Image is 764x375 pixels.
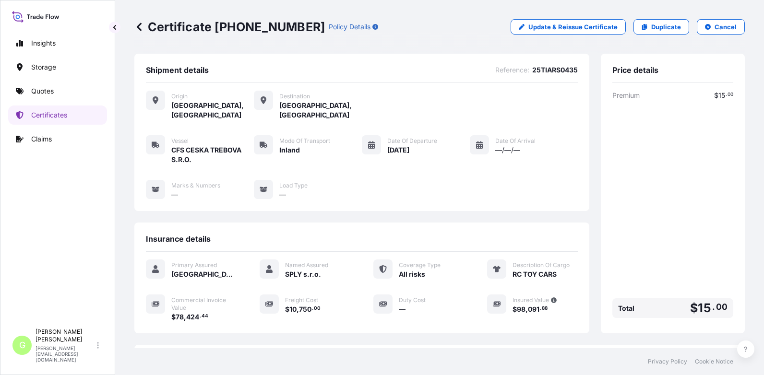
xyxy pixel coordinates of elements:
span: 44 [202,315,208,318]
span: Marks & Numbers [171,182,220,189]
span: Commercial Invoice Value [171,296,237,312]
span: . [540,307,541,310]
a: Claims [8,129,107,149]
p: Quotes [31,86,54,96]
span: 00 [314,307,321,310]
p: Certificate [PHONE_NUMBER] [134,19,325,35]
span: , [297,306,299,313]
span: — [279,190,286,199]
span: 98 [517,306,525,313]
span: Load Type [279,182,308,189]
a: Cookie Notice [695,358,733,365]
p: [PERSON_NAME][EMAIL_ADDRESS][DOMAIN_NAME] [36,345,95,363]
span: — [399,305,406,314]
span: Price details [612,65,658,75]
p: Duplicate [651,22,681,32]
span: 424 [186,314,199,320]
p: Claims [31,134,52,144]
span: Insured Value [513,296,549,304]
span: [DATE] [387,145,409,155]
a: Privacy Policy [648,358,687,365]
span: Mode of Transport [279,137,330,145]
span: 750 [299,306,311,313]
a: Duplicate [633,19,689,35]
span: 10 [289,306,297,313]
span: Total [618,304,634,313]
span: Insurance details [146,234,211,244]
span: SPLY s.r.o. [285,270,321,279]
span: Inland [279,145,300,155]
span: . [312,307,313,310]
span: Description Of Cargo [513,261,570,269]
p: Insights [31,38,56,48]
span: CFS CESKA TREBOVA S.R.O. [171,145,254,164]
span: , [525,306,528,313]
span: . [712,304,715,310]
a: Certificates [8,105,107,125]
p: Cancel [715,22,737,32]
span: Freight Cost [285,296,318,304]
span: 00 [716,304,728,310]
a: Quotes [8,82,107,101]
span: [GEOGRAPHIC_DATA], [GEOGRAPHIC_DATA] [171,101,254,120]
span: 88 [542,307,548,310]
span: . [200,315,201,318]
span: Duty Cost [399,296,426,304]
span: $ [171,314,176,320]
span: 78 [176,314,184,320]
span: G [19,340,25,350]
span: Origin [171,93,188,100]
span: 25TIARS0435 [532,65,578,75]
span: $ [513,306,517,313]
span: All risks [399,270,425,279]
span: Vessel [171,137,189,145]
span: Coverage Type [399,261,441,269]
span: Shipment details [146,65,209,75]
p: Storage [31,62,56,72]
span: Reference : [495,65,529,75]
span: 15 [698,302,711,314]
span: Named Assured [285,261,328,269]
p: Certificates [31,110,67,120]
span: RC TOY CARS [513,270,557,279]
span: — [171,190,178,199]
p: Update & Reissue Certificate [528,22,618,32]
span: Destination [279,93,310,100]
button: Cancel [697,19,745,35]
span: $ [285,306,289,313]
span: —/—/— [495,145,520,155]
span: Date of Departure [387,137,437,145]
span: [GEOGRAPHIC_DATA], [GEOGRAPHIC_DATA] [279,101,362,120]
span: Primary Assured [171,261,217,269]
span: 00 [728,93,733,96]
span: . [726,93,727,96]
span: 091 [528,306,539,313]
span: 15 [718,92,725,99]
a: Update & Reissue Certificate [511,19,626,35]
span: , [184,314,186,320]
span: $ [714,92,718,99]
a: Storage [8,58,107,77]
p: Policy Details [329,22,370,32]
span: Premium [612,91,640,100]
span: Date of Arrival [495,137,536,145]
p: [PERSON_NAME] [PERSON_NAME] [36,328,95,343]
span: $ [690,302,698,314]
span: [GEOGRAPHIC_DATA] [171,270,237,279]
a: Insights [8,34,107,53]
